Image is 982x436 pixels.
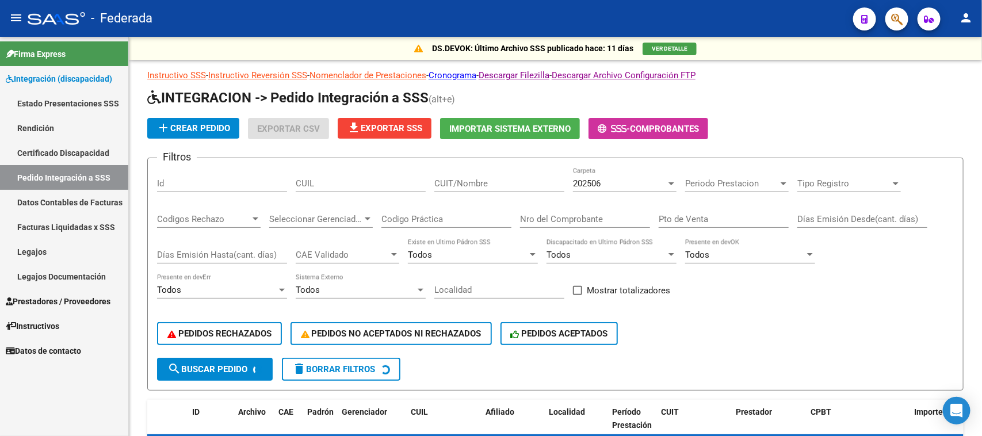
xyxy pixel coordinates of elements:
[157,285,181,295] span: Todos
[147,118,239,139] button: Crear Pedido
[238,407,266,416] span: Archivo
[167,328,272,339] span: PEDIDOS RECHAZADOS
[797,178,891,189] span: Tipo Registro
[598,124,630,134] span: -
[943,397,970,424] div: Open Intercom Messenger
[432,42,633,55] p: DS.DEVOK: Último Archivo SSS publicado hace: 11 días
[257,124,320,134] span: Exportar CSV
[652,45,687,52] span: VER DETALLE
[157,358,273,381] button: Buscar Pedido
[6,295,110,308] span: Prestadores / Proveedores
[549,407,585,416] span: Localidad
[479,70,549,81] a: Descargar Filezilla
[511,328,608,339] span: PEDIDOS ACEPTADOS
[91,6,152,31] span: - Federada
[338,118,431,139] button: Exportar SSS
[630,124,699,134] span: Comprobantes
[147,70,206,81] a: Instructivo SSS
[292,364,375,374] span: Borrar Filtros
[429,94,455,105] span: (alt+e)
[282,358,400,381] button: Borrar Filtros
[6,345,81,357] span: Datos de contacto
[661,407,679,416] span: CUIT
[347,123,422,133] span: Exportar SSS
[811,407,831,416] span: CPBT
[156,121,170,135] mat-icon: add
[914,407,964,416] span: Importe Cpbt.
[408,250,432,260] span: Todos
[612,407,652,430] span: Período Prestación
[685,178,778,189] span: Periodo Prestacion
[589,118,708,139] button: -Comprobantes
[248,118,329,139] button: Exportar CSV
[6,72,112,85] span: Integración (discapacidad)
[449,124,571,134] span: Importar Sistema Externo
[307,407,334,416] span: Padrón
[736,407,772,416] span: Prestador
[157,214,250,224] span: Codigos Rechazo
[959,11,973,25] mat-icon: person
[342,407,387,416] span: Gerenciador
[429,70,476,81] a: Cronograma
[500,322,618,345] button: PEDIDOS ACEPTADOS
[147,90,429,106] span: INTEGRACION -> Pedido Integración a SSS
[6,48,66,60] span: Firma Express
[309,70,426,81] a: Nomenclador de Prestaciones
[157,322,282,345] button: PEDIDOS RECHAZADOS
[278,407,293,416] span: CAE
[192,407,200,416] span: ID
[440,118,580,139] button: Importar Sistema Externo
[156,123,230,133] span: Crear Pedido
[167,364,247,374] span: Buscar Pedido
[6,320,59,332] span: Instructivos
[291,322,492,345] button: PEDIDOS NO ACEPTADOS NI RECHAZADOS
[292,362,306,376] mat-icon: delete
[347,121,361,135] mat-icon: file_download
[411,407,428,416] span: CUIL
[552,70,696,81] a: Descargar Archivo Configuración FTP
[685,250,709,260] span: Todos
[587,284,670,297] span: Mostrar totalizadores
[301,328,482,339] span: PEDIDOS NO ACEPTADOS NI RECHAZADOS
[147,69,964,82] p: - - - - -
[643,43,697,55] button: VER DETALLE
[547,250,571,260] span: Todos
[157,149,197,165] h3: Filtros
[269,214,362,224] span: Seleccionar Gerenciador
[296,250,389,260] span: CAE Validado
[573,178,601,189] span: 202506
[208,70,307,81] a: Instructivo Reversión SSS
[486,407,514,416] span: Afiliado
[167,362,181,376] mat-icon: search
[296,285,320,295] span: Todos
[9,11,23,25] mat-icon: menu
